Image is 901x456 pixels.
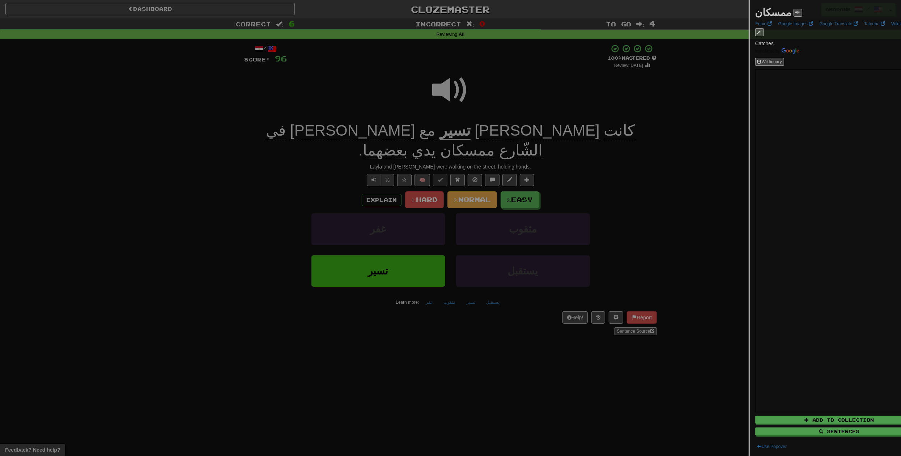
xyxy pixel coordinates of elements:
button: Use Popover [755,443,789,451]
button: Wiktionary [755,58,784,66]
span: Catches [755,41,774,46]
a: Forvo [753,20,774,28]
a: Google Images [776,20,816,28]
strong: ممسكان [755,7,792,18]
button: edit links [755,28,764,36]
a: Google Translate [817,20,860,28]
img: Color short [755,48,799,54]
a: Tatoeba [862,20,888,28]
